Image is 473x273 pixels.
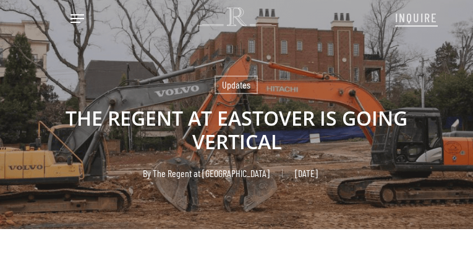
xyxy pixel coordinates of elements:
span: INQUIRE [395,10,438,25]
a: Navigation Menu [70,12,84,25]
a: The Regent at [GEOGRAPHIC_DATA] [153,167,270,179]
h1: THE REGENT AT EASTOVER IS GOING VERTICAL [28,94,445,166]
a: INQUIRE [395,4,438,30]
span: By [143,169,151,178]
a: Updates [215,76,258,94]
span: [DATE] [282,169,330,178]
